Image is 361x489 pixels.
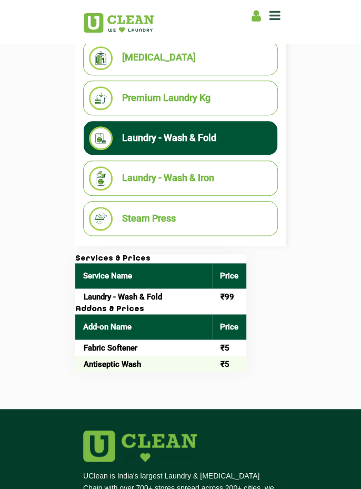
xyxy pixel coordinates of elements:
img: Premium Laundry Kg [89,86,113,110]
img: UClean Laundry and Dry Cleaning [84,13,154,33]
li: Steam Press [89,207,272,231]
td: ₹5 [212,340,246,356]
li: [MEDICAL_DATA] [89,46,272,70]
img: Laundry - Wash & Iron [89,166,113,190]
h3: Services & Prices [75,254,246,264]
th: Add-on Name [75,314,212,340]
td: ₹99 [212,288,246,305]
th: Service Name [75,263,212,288]
li: Laundry - Wash & Iron [89,166,272,190]
img: logo.png [83,430,197,462]
h3: Addons & Prices [75,305,246,314]
td: Fabric Softener [75,340,212,356]
img: Steam Press [89,207,113,231]
img: Laundry - Wash & Fold [89,126,113,150]
td: ₹5 [212,356,246,372]
li: Premium Laundry Kg [89,86,272,110]
th: Price [212,314,246,340]
td: Antiseptic Wash [75,356,212,372]
td: Laundry - Wash & Fold [75,288,212,305]
img: Dry Cleaning [89,46,113,70]
th: Price [212,263,246,288]
li: Laundry - Wash & Fold [89,126,272,150]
